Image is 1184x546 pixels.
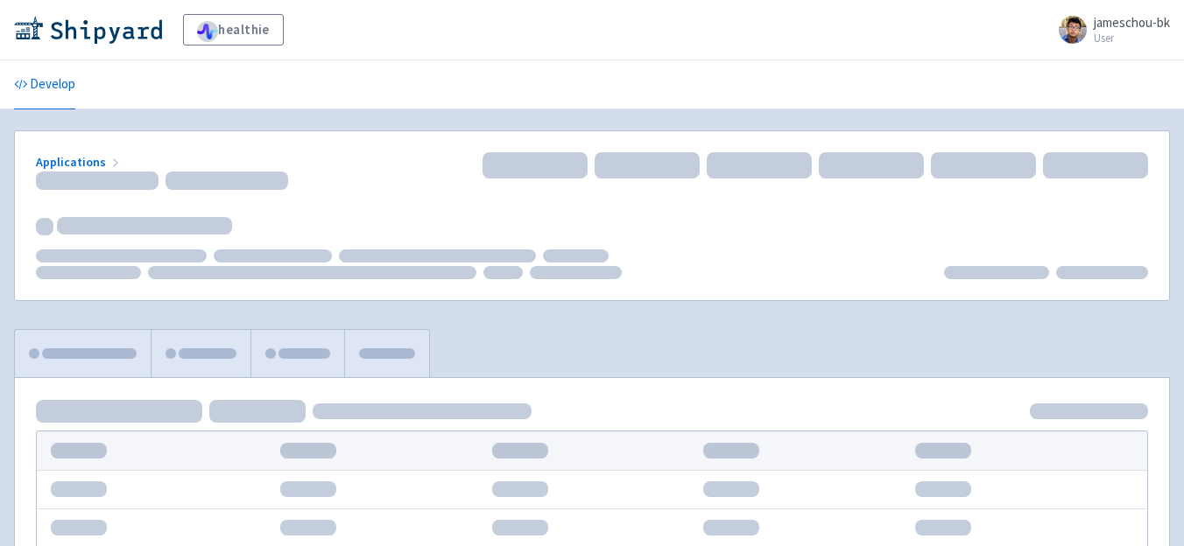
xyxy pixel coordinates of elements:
small: User [1094,32,1170,44]
img: Shipyard logo [14,16,162,44]
a: healthie [183,14,284,45]
a: Develop [14,60,75,109]
a: jameschou-bk User [1048,16,1170,44]
span: jameschou-bk [1094,14,1170,31]
a: Applications [36,154,123,170]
